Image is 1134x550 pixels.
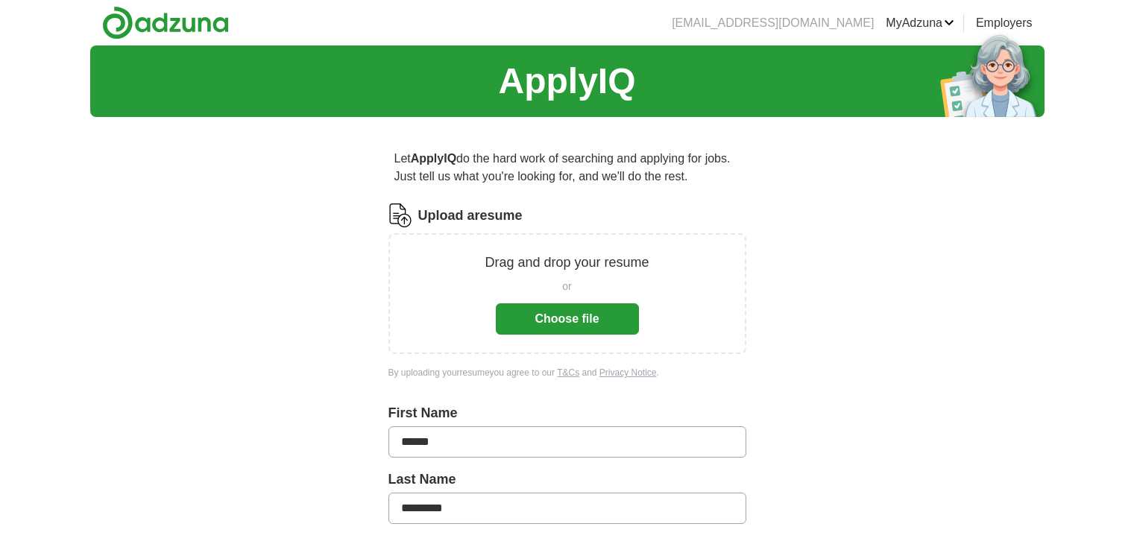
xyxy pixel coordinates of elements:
[599,367,657,378] a: Privacy Notice
[672,14,874,32] li: [EMAIL_ADDRESS][DOMAIN_NAME]
[388,144,746,192] p: Let do the hard work of searching and applying for jobs. Just tell us what you're looking for, an...
[562,279,571,294] span: or
[388,203,412,227] img: CV Icon
[976,14,1033,32] a: Employers
[418,206,523,226] label: Upload a resume
[411,152,456,165] strong: ApplyIQ
[557,367,579,378] a: T&Cs
[388,470,746,490] label: Last Name
[102,6,229,39] img: Adzuna logo
[388,366,746,379] div: By uploading your resume you agree to our and .
[886,14,954,32] a: MyAdzuna
[496,303,639,335] button: Choose file
[388,403,746,423] label: First Name
[498,54,635,108] h1: ApplyIQ
[485,253,649,273] p: Drag and drop your resume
